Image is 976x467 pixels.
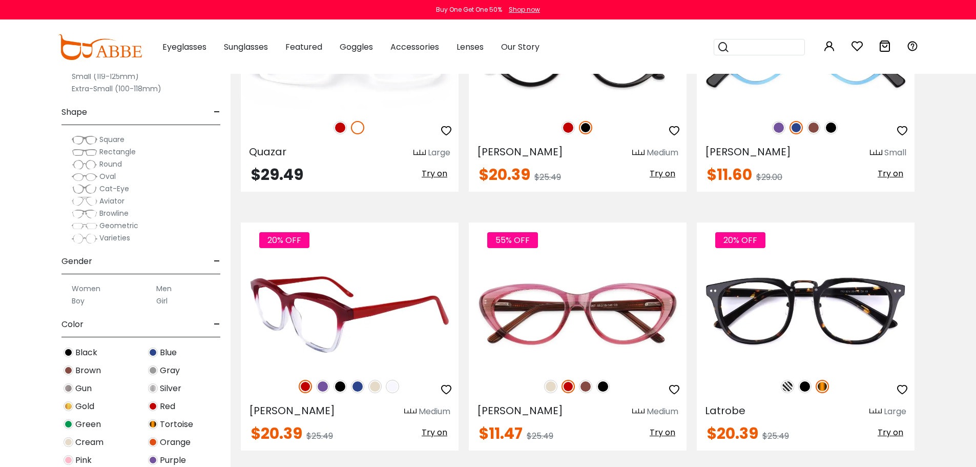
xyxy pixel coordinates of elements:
[160,347,177,359] span: Blue
[697,259,915,369] img: Tortoise Latrobe - Acetate ,Adjust Nose Pads
[579,121,592,134] img: Black
[390,41,439,53] span: Accessories
[816,380,829,393] img: Tortoise
[632,408,645,416] img: size ruler
[562,121,575,134] img: Red
[251,164,303,186] span: $29.49
[99,184,129,194] span: Cat-Eye
[75,418,101,431] span: Green
[875,426,906,439] button: Try on
[824,121,838,134] img: Black
[214,249,220,274] span: -
[61,100,87,125] span: Shape
[251,422,302,444] span: $20.39
[99,147,136,157] span: Rectangle
[534,171,561,183] span: $25.49
[647,405,678,418] div: Medium
[148,348,158,357] img: Blue
[99,220,138,231] span: Geometric
[99,159,122,169] span: Round
[72,83,161,95] label: Extra-Small (100-118mm)
[148,383,158,393] img: Silver
[249,145,286,159] span: Quazar
[75,400,94,413] span: Gold
[386,380,399,393] img: Translucent
[214,100,220,125] span: -
[58,34,142,60] img: abbeglasses.com
[456,41,484,53] span: Lenses
[99,134,124,145] span: Square
[64,366,73,375] img: Brown
[436,5,502,14] div: Buy One Get One 50%
[75,364,101,377] span: Brown
[807,121,820,134] img: Brown
[632,149,645,157] img: size ruler
[99,196,124,206] span: Aviator
[419,426,450,439] button: Try on
[781,380,794,393] img: Pattern
[340,41,373,53] span: Goggles
[647,426,678,439] button: Try on
[156,295,168,307] label: Girl
[878,427,903,438] span: Try on
[299,380,312,393] img: Red
[72,184,97,194] img: Cat-Eye.png
[479,422,523,444] span: $11.47
[148,455,158,465] img: Purple
[72,233,97,244] img: Varieties.png
[650,168,675,179] span: Try on
[306,430,333,442] span: $25.49
[368,380,382,393] img: Cream
[705,145,791,159] span: [PERSON_NAME]
[61,312,84,337] span: Color
[72,282,100,295] label: Women
[428,147,450,159] div: Large
[419,167,450,180] button: Try on
[72,135,97,145] img: Square.png
[756,171,782,183] span: $29.00
[509,5,540,14] div: Shop now
[148,419,158,429] img: Tortoise
[72,172,97,182] img: Oval.png
[64,383,73,393] img: Gun
[772,121,785,134] img: Purple
[72,159,97,170] img: Round.png
[99,208,129,218] span: Browline
[501,41,539,53] span: Our Story
[160,364,180,377] span: Gray
[72,196,97,207] img: Aviator.png
[334,380,347,393] img: Black
[160,418,193,431] span: Tortoise
[99,233,130,243] span: Varieties
[479,164,530,186] span: $20.39
[351,380,364,393] img: Blue
[884,405,906,418] div: Large
[469,259,687,369] img: Red Irene - Acetate ,Universal Bridge Fit
[148,401,158,411] img: Red
[285,41,322,53] span: Featured
[160,382,181,395] span: Silver
[422,168,447,179] span: Try on
[61,249,92,274] span: Gender
[75,454,92,466] span: Pink
[160,400,175,413] span: Red
[214,312,220,337] span: -
[875,167,906,180] button: Try on
[477,145,563,159] span: [PERSON_NAME]
[72,295,85,307] label: Boy
[148,366,158,375] img: Gray
[544,380,557,393] img: Cream
[64,455,73,465] img: Pink
[422,427,447,438] span: Try on
[870,149,882,157] img: size ruler
[160,436,191,449] span: Orange
[72,209,97,219] img: Browline.png
[650,427,675,438] span: Try on
[790,121,803,134] img: Blue
[878,168,903,179] span: Try on
[351,121,364,134] img: White
[527,430,553,442] span: $25.49
[148,437,158,447] img: Orange
[487,232,538,248] span: 55% OFF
